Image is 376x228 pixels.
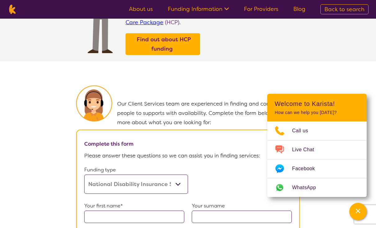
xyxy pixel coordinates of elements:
p: Your first name* [84,201,184,211]
p: How can we help you [DATE]? [275,110,359,115]
a: Funding Information [168,5,229,13]
a: For Providers [244,5,278,13]
h2: Welcome to Karista! [275,100,359,107]
span: Back to search [324,6,365,13]
span: WhatsApp [292,183,323,192]
p: Funding type [84,165,188,175]
b: Complete this form [84,140,134,147]
div: Channel Menu [267,94,367,197]
a: Back to search [320,4,369,14]
span: Call us [292,126,316,135]
a: Web link opens in a new tab. [267,178,367,197]
p: Your surname [192,201,292,211]
h2: Tell us more [117,85,300,97]
a: About us [129,5,153,13]
span: Facebook [292,164,322,173]
img: Karista Client Service [76,85,112,121]
button: Channel Menu [349,203,367,220]
p: Please answer these questions so we can assist you in finding services: [84,151,292,160]
a: Find out about HCP funding [127,35,199,53]
span: Live Chat [292,145,322,154]
a: Blog [293,5,305,13]
p: Our Client Services team are experienced in finding and connecting people to supports with availa... [117,99,300,127]
ul: Choose channel [267,121,367,197]
b: Find out about HCP funding [137,36,191,52]
img: Karista logo [7,5,17,14]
